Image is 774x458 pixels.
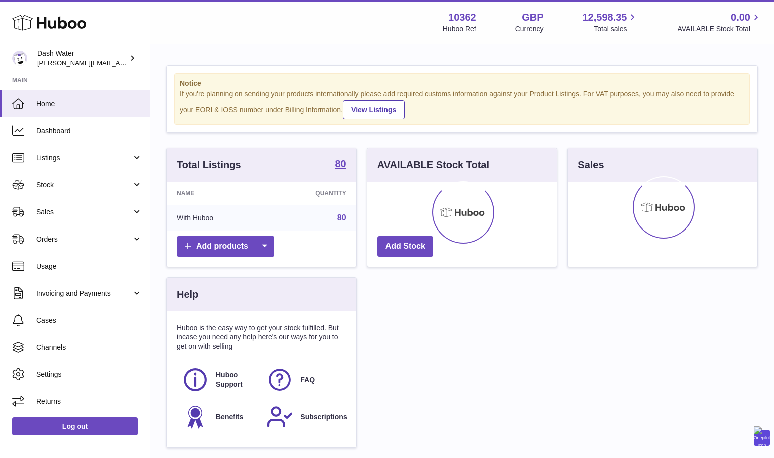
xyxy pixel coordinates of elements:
span: Orders [36,235,132,244]
span: Channels [36,343,142,352]
h3: Total Listings [177,158,241,172]
strong: 80 [335,159,346,169]
a: Add Stock [377,236,433,257]
span: Listings [36,153,132,163]
p: Huboo is the easy way to get your stock fulfilled. But incase you need any help here's our ways f... [177,323,346,352]
span: Total sales [594,24,638,34]
span: FAQ [300,375,315,385]
h3: Help [177,288,198,301]
a: 80 [337,213,346,222]
h3: Sales [578,158,604,172]
span: Cases [36,316,142,325]
div: Currency [515,24,544,34]
span: Returns [36,397,142,406]
a: Log out [12,417,138,435]
a: 80 [335,159,346,171]
span: Usage [36,262,142,271]
span: Huboo Support [216,370,255,389]
span: AVAILABLE Stock Total [677,24,762,34]
td: With Huboo [167,205,267,231]
div: Dash Water [37,49,127,68]
a: FAQ [266,366,341,393]
a: View Listings [343,100,405,119]
div: Huboo Ref [443,24,476,34]
th: Quantity [267,182,356,205]
a: 0.00 AVAILABLE Stock Total [677,11,762,34]
span: Settings [36,370,142,379]
span: 12,598.35 [582,11,627,24]
strong: GBP [522,11,543,24]
span: Home [36,99,142,109]
a: Add products [177,236,274,257]
a: Benefits [182,403,256,430]
span: 0.00 [731,11,750,24]
th: Name [167,182,267,205]
strong: 10362 [448,11,476,24]
span: Stock [36,180,132,190]
h3: AVAILABLE Stock Total [377,158,489,172]
span: Sales [36,207,132,217]
span: Subscriptions [300,412,347,422]
span: [PERSON_NAME][EMAIL_ADDRESS][DOMAIN_NAME] [37,59,201,67]
img: james@dash-water.com [12,51,27,66]
a: Huboo Support [182,366,256,393]
span: Benefits [216,412,243,422]
span: Invoicing and Payments [36,289,132,298]
span: Dashboard [36,126,142,136]
div: If you're planning on sending your products internationally please add required customs informati... [180,89,744,119]
a: 12,598.35 Total sales [582,11,638,34]
strong: Notice [180,79,744,88]
a: Subscriptions [266,403,341,430]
